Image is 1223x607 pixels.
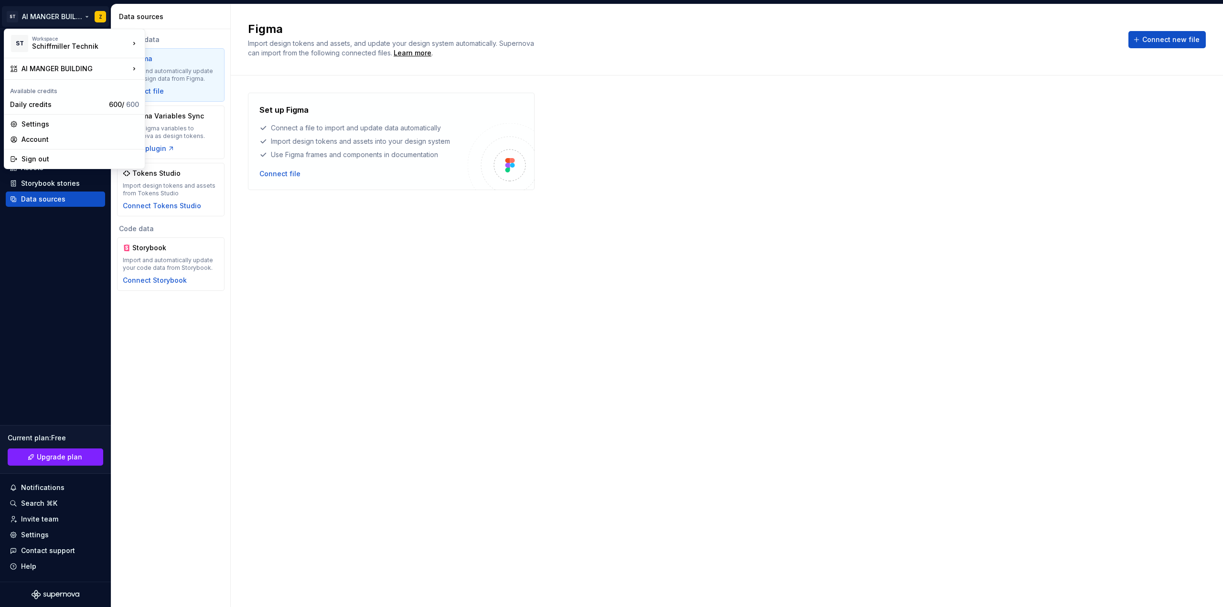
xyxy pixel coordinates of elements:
div: Sign out [21,154,139,164]
span: 600 [126,100,139,108]
div: Available credits [6,82,143,97]
div: ST [11,35,28,52]
div: Settings [21,119,139,129]
div: Daily credits [10,100,105,109]
span: 600 / [109,100,139,108]
div: Account [21,135,139,144]
div: Schiffmiller Technik [32,42,113,51]
div: AI MANGER BUILDING [21,64,129,74]
div: Workspace [32,36,129,42]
